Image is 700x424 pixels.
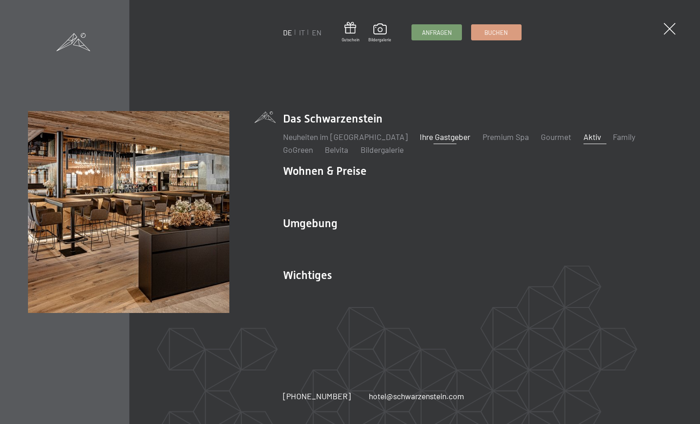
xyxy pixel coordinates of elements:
[368,23,391,43] a: Bildergalerie
[283,391,351,401] span: [PHONE_NUMBER]
[472,25,521,40] a: Buchen
[342,22,360,43] a: Gutschein
[368,37,391,43] span: Bildergalerie
[483,132,529,142] a: Premium Spa
[325,145,348,155] a: Belvita
[369,391,464,402] a: hotel@schwarzenstein.com
[283,28,292,37] a: DE
[583,132,601,142] a: Aktiv
[412,25,461,40] a: Anfragen
[420,132,470,142] a: Ihre Gastgeber
[342,37,360,43] span: Gutschein
[283,132,408,142] a: Neuheiten im [GEOGRAPHIC_DATA]
[541,132,571,142] a: Gourmet
[361,145,404,155] a: Bildergalerie
[283,145,313,155] a: GoGreen
[484,28,508,37] span: Buchen
[283,391,351,402] a: [PHONE_NUMBER]
[312,28,322,37] a: EN
[299,28,305,37] a: IT
[422,28,452,37] span: Anfragen
[613,132,635,142] a: Family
